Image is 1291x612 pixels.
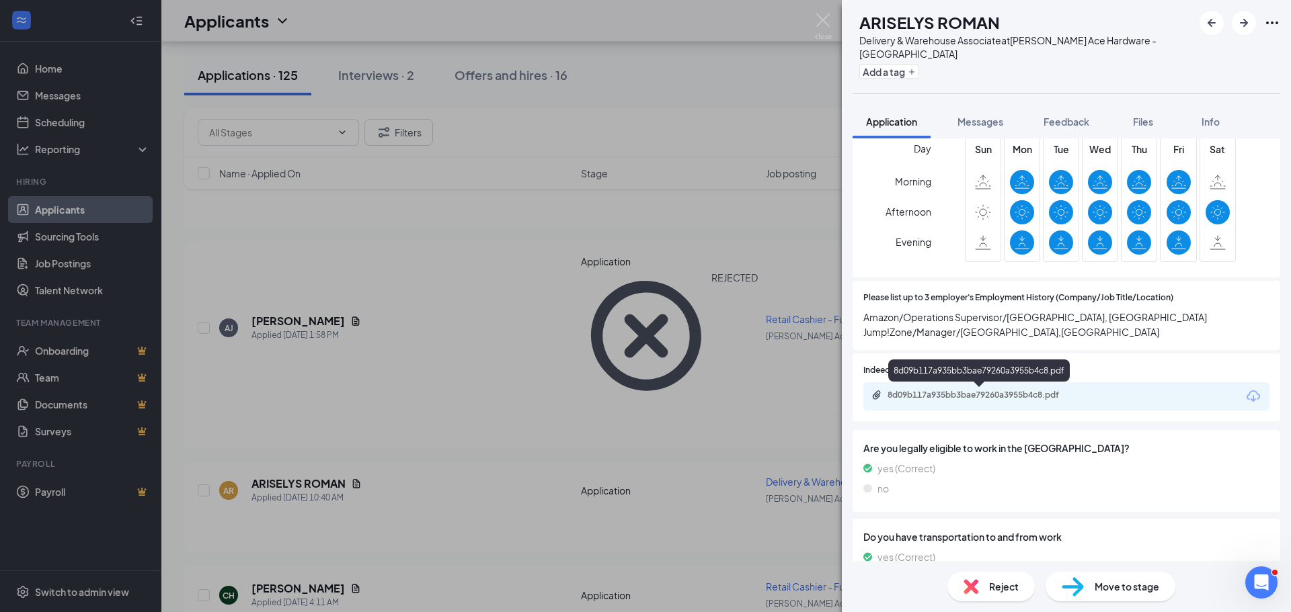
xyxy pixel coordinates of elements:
[871,390,882,400] svg: Paperclip
[908,68,916,76] svg: Plus
[1232,11,1256,35] button: ArrowRight
[1236,15,1252,31] svg: ArrowRight
[1264,15,1280,31] svg: Ellipses
[859,34,1193,60] div: Delivery & Warehouse Associate at [PERSON_NAME] Ace Hardware - [GEOGRAPHIC_DATA]
[1167,142,1191,157] span: Fri
[859,64,919,79] button: PlusAdd a tag
[896,230,931,254] span: Evening
[1245,388,1261,404] svg: Download
[914,141,931,156] span: Day
[1049,142,1073,157] span: Tue
[863,529,1269,544] span: Do you have transportation to and from work
[1245,566,1278,599] iframe: Intercom live chat
[871,390,1089,402] a: Paperclip8d09b117a935bb3bae79260a3955b4c8.pdf
[888,359,1070,382] div: 8d09b117a935bb3bae79260a3955b4c8.pdf
[863,292,1173,304] span: Please list up to 3 employer's Employment History (Company/Job Title/Location)
[971,142,995,157] span: Sun
[859,11,1000,34] h1: ARISELYS ROMAN
[863,310,1269,339] span: Amazon/Operations Supervisor/[GEOGRAPHIC_DATA], [GEOGRAPHIC_DATA] Jump!Zone/Manager/[GEOGRAPHIC_D...
[866,116,917,128] span: Application
[863,441,1269,455] span: Are you legally eligible to work in the [GEOGRAPHIC_DATA]?
[877,550,935,564] span: yes (Correct)
[1127,142,1151,157] span: Thu
[1088,142,1112,157] span: Wed
[863,364,923,377] span: Indeed Resume
[1010,142,1034,157] span: Mon
[895,169,931,193] span: Morning
[1206,142,1230,157] span: Sat
[1204,15,1220,31] svg: ArrowLeftNew
[877,461,935,476] span: yes (Correct)
[1044,116,1089,128] span: Feedback
[1133,116,1153,128] span: Files
[877,481,889,496] span: no
[957,116,1003,128] span: Messages
[1200,11,1224,35] button: ArrowLeftNew
[1095,579,1159,594] span: Move to stage
[989,579,1019,594] span: Reject
[1202,116,1220,128] span: Info
[886,200,931,224] span: Afternoon
[888,390,1076,400] div: 8d09b117a935bb3bae79260a3955b4c8.pdf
